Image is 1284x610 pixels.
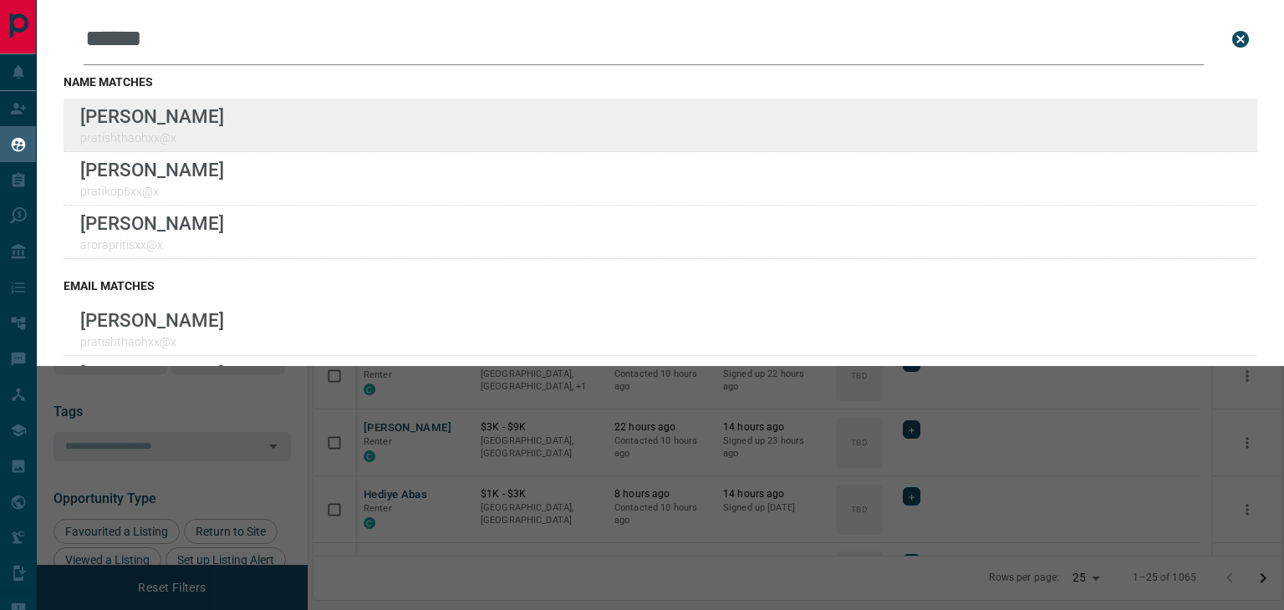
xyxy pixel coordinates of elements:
[80,238,224,252] p: arorapritisxx@x
[1224,23,1257,56] button: close search bar
[80,309,224,331] p: [PERSON_NAME]
[80,185,224,198] p: pratikop6xx@x
[64,75,1257,89] h3: name matches
[80,212,224,234] p: [PERSON_NAME]
[80,105,224,127] p: [PERSON_NAME]
[80,131,224,145] p: pratishthaohxx@x
[80,159,224,180] p: [PERSON_NAME]
[80,363,224,384] p: [PERSON_NAME]
[80,335,224,348] p: pratishthaohxx@x
[64,279,1257,292] h3: email matches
